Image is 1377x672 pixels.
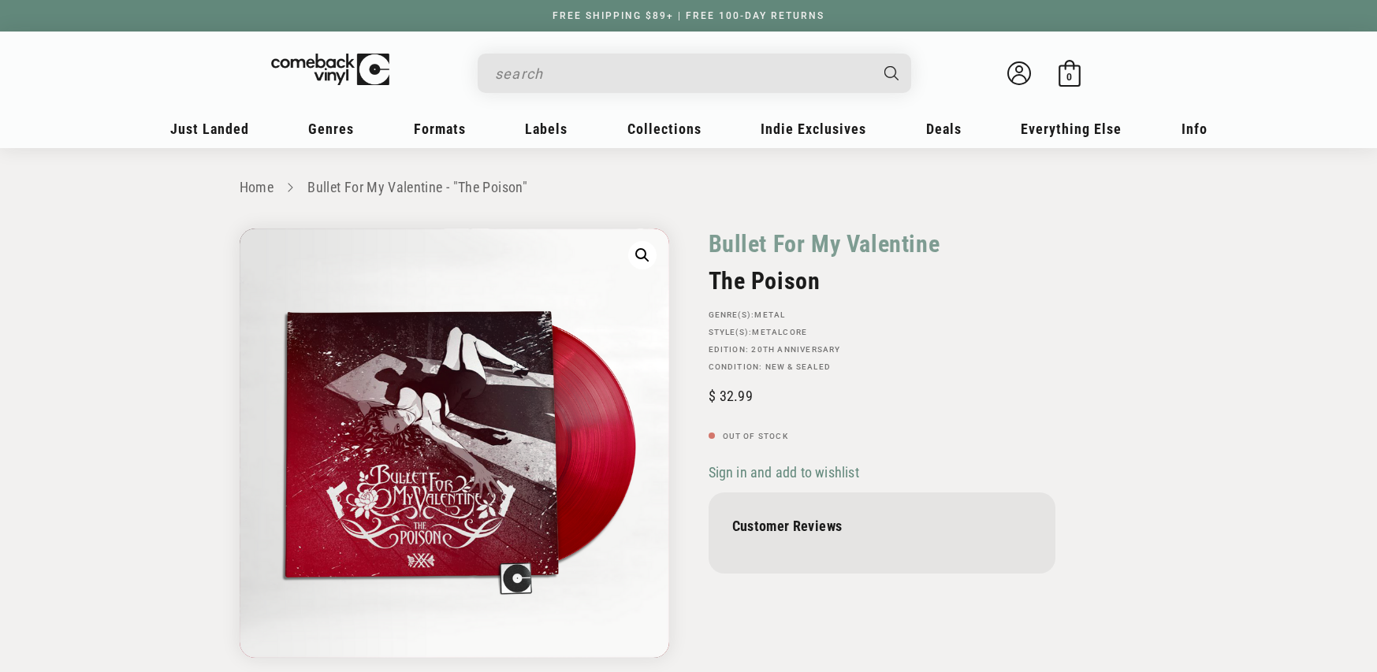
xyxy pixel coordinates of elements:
[627,121,702,137] span: Collections
[709,388,716,404] span: $
[709,464,859,481] span: Sign in and add to wishlist
[537,10,840,21] a: FREE SHIPPING $89+ | FREE 100-DAY RETURNS
[307,179,527,195] a: Bullet For My Valentine - "The Poison"
[709,228,940,259] a: Bullet For My Valentine
[709,310,1055,320] p: GENRE(S):
[709,362,1055,372] p: Condition: New & Sealed
[240,176,1138,199] nav: breadcrumbs
[1021,121,1122,137] span: Everything Else
[1066,71,1072,83] span: 0
[754,310,785,319] a: Metal
[761,121,866,137] span: Indie Exclusives
[495,58,869,90] input: search
[870,54,913,93] button: Search
[170,121,249,137] span: Just Landed
[709,388,753,404] span: 32.99
[732,518,1032,534] p: Customer Reviews
[478,54,911,93] div: Search
[240,179,274,195] a: Home
[709,267,1055,295] h2: The Poison
[1182,121,1208,137] span: Info
[709,328,1055,337] p: STYLE(S):
[926,121,962,137] span: Deals
[709,345,1055,355] p: Edition: 20th Anniversary
[414,121,466,137] span: Formats
[709,432,1055,441] p: Out of stock
[308,121,354,137] span: Genres
[709,463,864,481] button: Sign in and add to wishlist
[752,328,807,336] a: Metalcore
[525,121,568,137] span: Labels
